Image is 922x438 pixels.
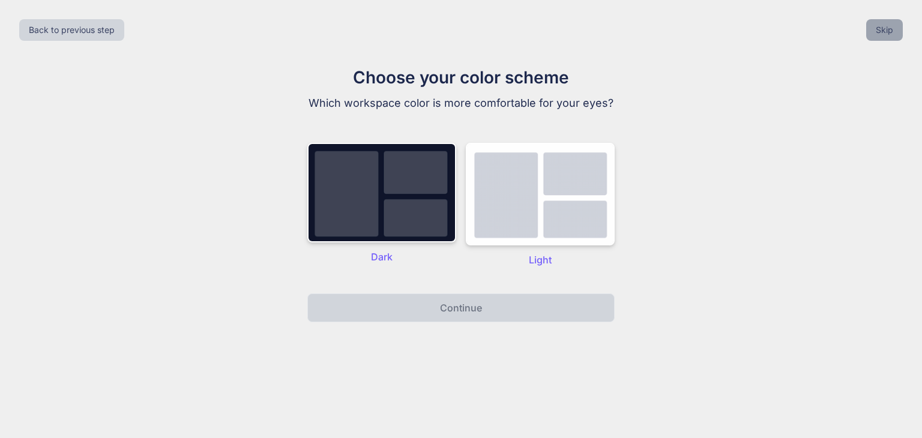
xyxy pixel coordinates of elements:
[307,250,456,264] p: Dark
[440,301,482,315] p: Continue
[259,95,663,112] p: Which workspace color is more comfortable for your eyes?
[259,65,663,90] h1: Choose your color scheme
[466,143,615,245] img: dark
[466,253,615,267] p: Light
[866,19,903,41] button: Skip
[307,143,456,242] img: dark
[307,293,615,322] button: Continue
[19,19,124,41] button: Back to previous step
